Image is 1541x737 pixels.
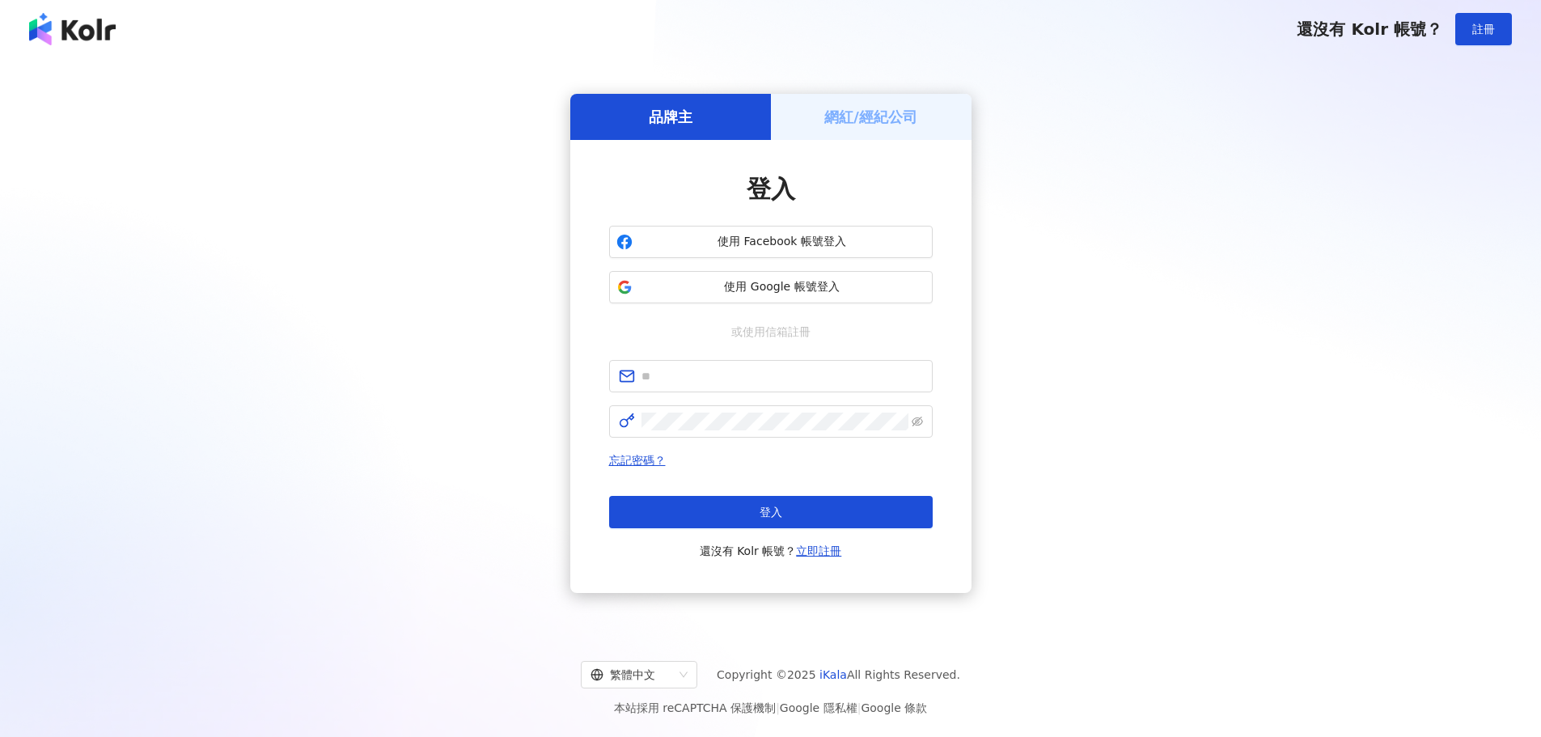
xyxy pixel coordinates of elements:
[1297,19,1442,39] span: 還沒有 Kolr 帳號？
[796,544,841,557] a: 立即註冊
[639,234,925,250] span: 使用 Facebook 帳號登入
[861,701,927,714] a: Google 條款
[609,226,933,258] button: 使用 Facebook 帳號登入
[1455,13,1512,45] button: 註冊
[776,701,780,714] span: |
[649,107,692,127] h5: 品牌主
[747,175,795,203] span: 登入
[591,662,673,688] div: 繁體中文
[1472,23,1495,36] span: 註冊
[717,665,960,684] span: Copyright © 2025 All Rights Reserved.
[700,541,842,561] span: 還沒有 Kolr 帳號？
[857,701,862,714] span: |
[29,13,116,45] img: logo
[780,701,857,714] a: Google 隱私權
[614,698,927,718] span: 本站採用 reCAPTCHA 保護機制
[609,271,933,303] button: 使用 Google 帳號登入
[824,107,917,127] h5: 網紅/經紀公司
[609,496,933,528] button: 登入
[720,323,822,341] span: 或使用信箱註冊
[912,416,923,427] span: eye-invisible
[819,668,847,681] a: iKala
[639,279,925,295] span: 使用 Google 帳號登入
[609,454,666,467] a: 忘記密碼？
[760,506,782,519] span: 登入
